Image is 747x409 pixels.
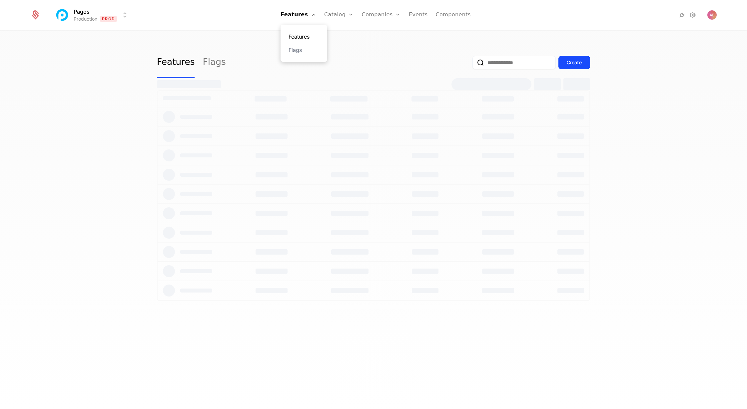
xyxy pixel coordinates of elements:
a: Settings [689,11,697,19]
a: Features [157,47,195,78]
button: Select environment [56,8,129,22]
div: Production [74,16,97,22]
button: Create [558,56,590,69]
img: Andy Barker [707,10,717,20]
span: Pagos [74,8,90,16]
img: Pagos [54,7,70,23]
a: Flags [289,46,319,54]
a: Flags [203,47,226,78]
a: Features [289,33,319,41]
a: Integrations [678,11,686,19]
div: Create [567,59,582,66]
span: Prod [100,16,117,22]
button: Open user button [707,10,717,20]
